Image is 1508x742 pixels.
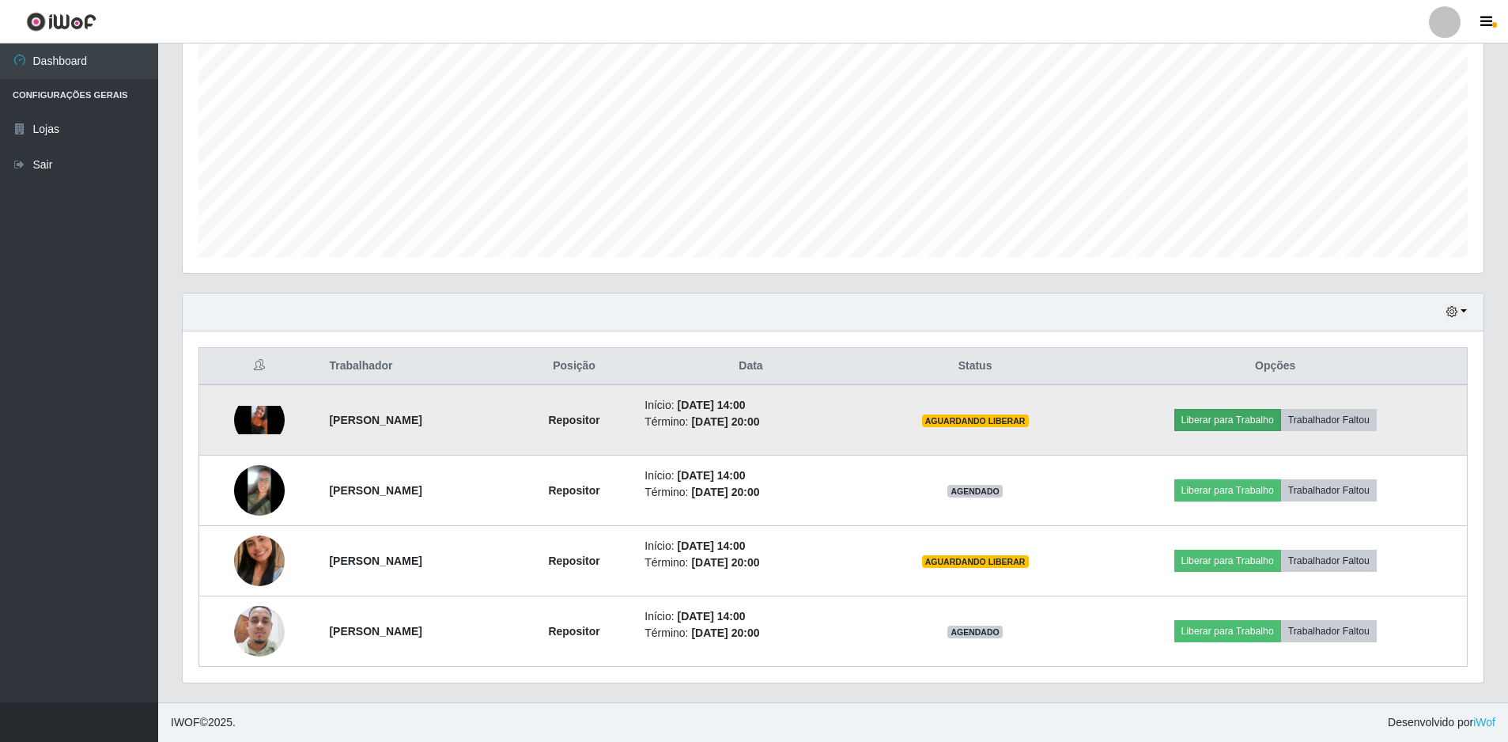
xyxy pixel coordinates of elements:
time: [DATE] 20:00 [691,415,759,428]
strong: [PERSON_NAME] [329,555,421,567]
time: [DATE] 20:00 [691,486,759,498]
span: AGUARDANDO LIBERAR [922,415,1029,427]
span: Desenvolvido por [1388,714,1495,731]
strong: Repositor [548,625,599,638]
strong: Repositor [548,414,599,426]
strong: [PERSON_NAME] [329,625,421,638]
th: Trabalhador [319,348,512,385]
li: Início: [644,538,856,555]
span: AGENDADO [947,626,1003,638]
img: CoreUI Logo [26,12,96,32]
button: Liberar para Trabalho [1174,479,1281,502]
li: Término: [644,625,856,642]
button: Trabalhador Faltou [1281,409,1377,431]
th: Status [867,348,1084,385]
button: Trabalhador Faltou [1281,479,1377,502]
th: Posição [513,348,635,385]
time: [DATE] 20:00 [691,627,759,639]
li: Término: [644,414,856,430]
strong: [PERSON_NAME] [329,414,421,426]
time: [DATE] 20:00 [691,556,759,569]
li: Início: [644,608,856,625]
img: 1748484954184.jpeg [234,465,285,516]
strong: Repositor [548,484,599,497]
button: Trabalhador Faltou [1281,550,1377,572]
time: [DATE] 14:00 [678,610,746,623]
button: Liberar para Trabalho [1174,409,1281,431]
time: [DATE] 14:00 [678,469,746,482]
span: © 2025 . [171,714,236,731]
li: Término: [644,555,856,571]
strong: [PERSON_NAME] [329,484,421,497]
button: Trabalhador Faltou [1281,620,1377,642]
img: 1753067301096.jpeg [234,598,285,665]
a: iWof [1473,716,1495,729]
time: [DATE] 14:00 [678,399,746,411]
span: AGUARDANDO LIBERAR [922,555,1029,568]
li: Término: [644,484,856,501]
img: 1751069414525.jpeg [234,516,285,606]
time: [DATE] 14:00 [678,539,746,552]
th: Data [635,348,866,385]
span: AGENDADO [947,485,1003,498]
button: Liberar para Trabalho [1174,550,1281,572]
li: Início: [644,468,856,484]
button: Liberar para Trabalho [1174,620,1281,642]
li: Início: [644,397,856,414]
span: IWOF [171,716,200,729]
img: 1748082649324.jpeg [234,406,285,434]
strong: Repositor [548,555,599,567]
th: Opções [1083,348,1467,385]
